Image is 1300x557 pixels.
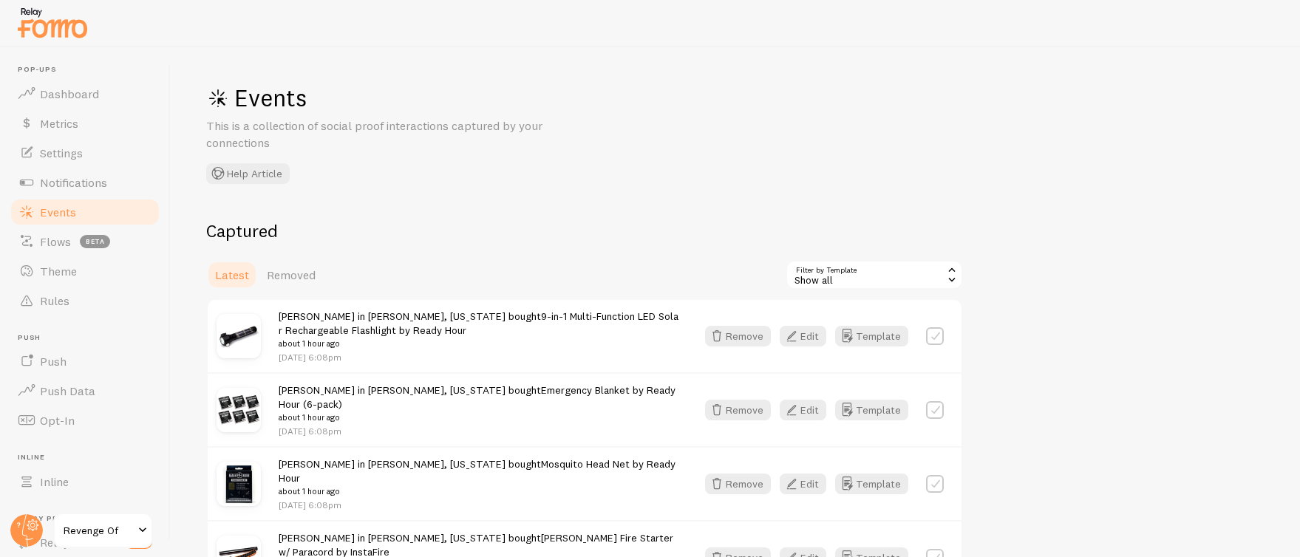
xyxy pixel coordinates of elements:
a: Notifications [9,168,161,197]
span: Inline [40,474,69,489]
span: Push [40,354,67,369]
a: Opt-In [9,406,161,435]
span: Dashboard [40,86,99,101]
button: Template [835,400,908,420]
small: about 1 hour ago [279,337,678,350]
h1: Events [206,83,650,113]
a: Settings [9,138,161,168]
span: Notifications [40,175,107,190]
a: Removed [258,260,324,290]
span: Push Data [40,383,95,398]
span: beta [80,235,110,248]
button: Template [835,474,908,494]
span: Events [40,205,76,219]
span: Settings [40,146,83,160]
p: [DATE] 6:08pm [279,425,678,437]
button: Remove [705,474,771,494]
span: Rules [40,293,69,308]
button: Edit [780,474,826,494]
a: Push Data [9,376,161,406]
a: Dashboard [9,79,161,109]
p: [DATE] 6:08pm [279,351,678,363]
p: [DATE] 6:08pm [279,499,678,511]
a: Edit [780,474,835,494]
h2: Captured [206,219,963,242]
span: Opt-In [40,413,75,428]
span: Latest [215,267,249,282]
a: Rules [9,286,161,315]
span: Push [18,333,161,343]
a: 9-in-1 Multi-Function LED Solar Rechargeable Flashlight by Ready Hour [279,310,678,337]
span: Revenge Of [64,522,134,539]
span: [PERSON_NAME] in [PERSON_NAME], [US_STATE] bought [279,310,678,351]
button: Template [835,326,908,346]
a: Metrics [9,109,161,138]
span: Pop-ups [18,65,161,75]
small: about 1 hour ago [279,485,678,498]
img: MosquitoHeadNet05_1_small.jpg [217,462,261,506]
p: This is a collection of social proof interactions captured by your connections [206,117,561,151]
a: Flows beta [9,227,161,256]
a: Emergency Blanket by Ready Hour (6-pack) [279,383,675,411]
button: Edit [780,326,826,346]
button: Remove [705,400,771,420]
button: Edit [780,400,826,420]
a: Revenge Of [53,513,153,548]
span: Theme [40,264,77,278]
span: Removed [267,267,316,282]
span: [PERSON_NAME] in [PERSON_NAME], [US_STATE] bought [279,383,678,425]
a: Mosquito Head Net by Ready Hour [279,457,675,485]
small: about 1 hour ago [279,411,678,424]
a: Theme [9,256,161,286]
span: Flows [40,234,71,249]
a: Events [9,197,161,227]
span: Metrics [40,116,78,131]
a: Latest [206,260,258,290]
button: Remove [705,326,771,346]
a: Edit [780,326,835,346]
button: Help Article [206,163,290,184]
span: [PERSON_NAME] in [PERSON_NAME], [US_STATE] bought [279,457,678,499]
a: Push [9,346,161,376]
span: Inline [18,453,161,462]
a: Edit [780,400,835,420]
img: SolarFlashlight01_1024x1024_16492240-de11-4e46-b416-bfe88de937c0_small.jpg [217,314,261,358]
div: Show all [786,260,963,290]
img: fomo-relay-logo-orange.svg [16,4,89,41]
a: Inline [9,467,161,496]
img: Emergency-Blanket_small.jpg [217,388,261,432]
